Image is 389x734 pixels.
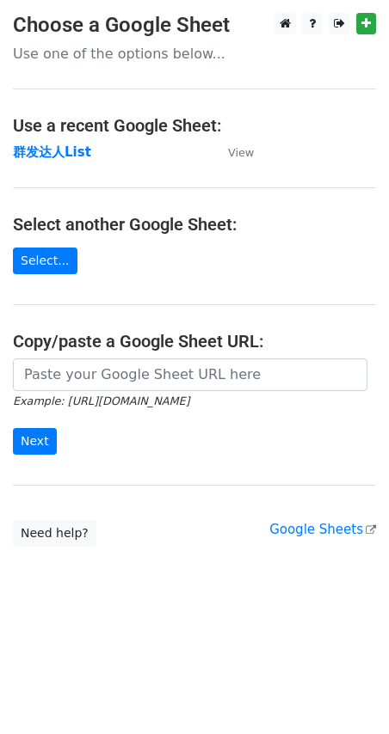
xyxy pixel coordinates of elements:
[269,522,376,537] a: Google Sheets
[13,395,189,407] small: Example: [URL][DOMAIN_NAME]
[13,248,77,274] a: Select...
[13,115,376,136] h4: Use a recent Google Sheet:
[13,13,376,38] h3: Choose a Google Sheet
[211,144,254,160] a: View
[13,144,91,160] a: 群发达人List
[13,331,376,352] h4: Copy/paste a Google Sheet URL:
[13,45,376,63] p: Use one of the options below...
[13,520,96,547] a: Need help?
[228,146,254,159] small: View
[13,358,367,391] input: Paste your Google Sheet URL here
[13,214,376,235] h4: Select another Google Sheet:
[13,428,57,455] input: Next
